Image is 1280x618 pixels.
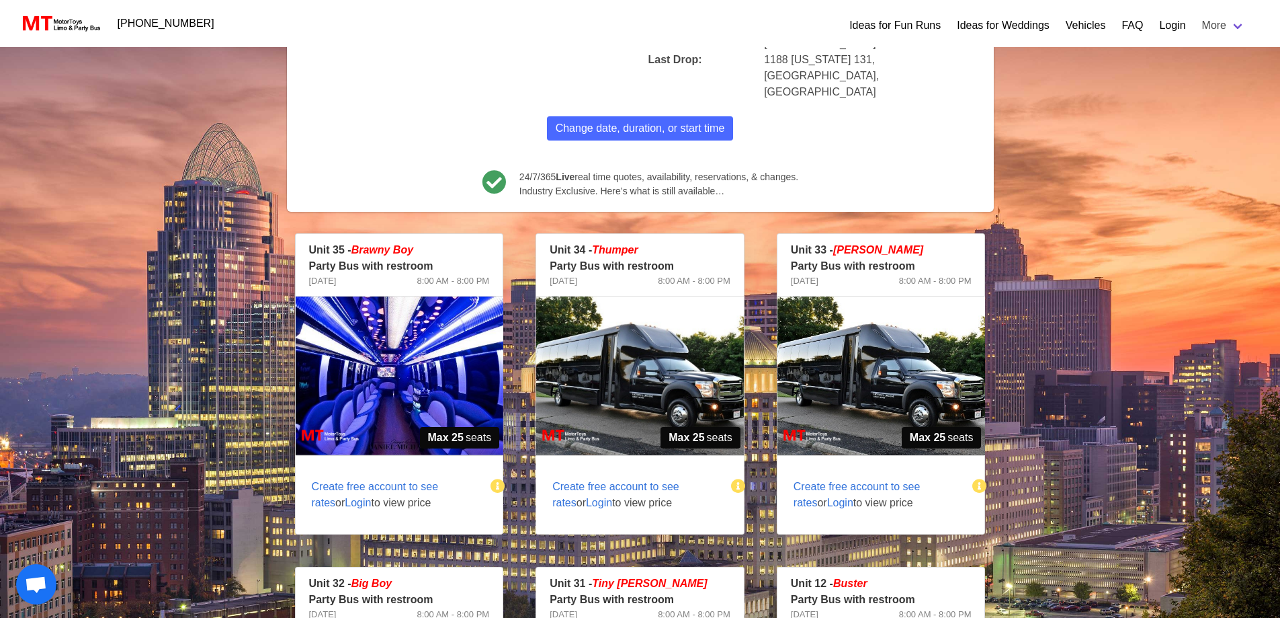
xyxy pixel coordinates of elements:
span: 8:00 AM - 8:00 PM [899,274,972,288]
p: Party Bus with restroom [309,258,490,274]
a: Ideas for Weddings [957,17,1050,34]
p: Party Bus with restroom [309,592,490,608]
span: Login [586,497,612,508]
span: [DATE] [550,274,577,288]
span: Create free account to see rates [312,481,439,508]
p: Party Bus with restroom [791,258,972,274]
a: [PHONE_NUMBER] [110,10,222,37]
p: Unit 35 - [309,242,490,258]
div: 1188 [US_STATE] 131, [GEOGRAPHIC_DATA], [GEOGRAPHIC_DATA] [756,44,988,100]
img: 34%2001.jpg [536,297,744,455]
b: Last Drop: [648,54,702,65]
a: Vehicles [1066,17,1106,34]
strong: Max 25 [910,430,945,446]
em: Big Boy [351,578,392,589]
img: 33%2001.jpg [777,297,985,455]
span: seats [420,427,500,449]
a: FAQ [1121,17,1143,34]
span: seats [660,427,740,449]
em: Brawny Boy [351,244,413,256]
span: 8:00 AM - 8:00 PM [658,274,730,288]
span: or to view price [536,463,733,527]
em: Thumper [592,244,638,256]
a: Ideas for Fun Runs [849,17,941,34]
span: Login [345,497,371,508]
p: Unit 12 - [791,576,972,592]
p: Unit 34 - [550,242,730,258]
p: Unit 31 - [550,576,730,592]
a: More [1194,12,1253,39]
p: Party Bus with restroom [791,592,972,608]
a: Login [1159,17,1185,34]
strong: Max 25 [428,430,464,446]
span: seats [902,427,982,449]
em: Buster [833,578,867,589]
span: or to view price [777,463,974,527]
span: [DATE] [309,274,337,288]
span: Create free account to see rates [552,481,679,508]
p: Unit 32 - [309,576,490,592]
span: Tiny [PERSON_NAME] [592,578,707,589]
span: Login [827,497,853,508]
span: Change date, duration, or start time [556,120,725,137]
p: Party Bus with restroom [550,258,730,274]
span: Industry Exclusive. Here’s what is still available… [519,184,798,198]
div: Open chat [16,564,56,605]
span: or to view price [296,463,493,527]
span: Create free account to see rates [794,481,921,508]
p: Unit 33 - [791,242,972,258]
img: 35%2002.jpg [296,297,503,455]
em: [PERSON_NAME] [833,244,923,256]
button: Change date, duration, or start time [547,116,734,141]
strong: Max 25 [669,430,704,446]
p: Party Bus with restroom [550,592,730,608]
b: Live [556,171,574,182]
span: 24/7/365 real time quotes, availability, reservations, & changes. [519,170,798,184]
span: [DATE] [791,274,818,288]
img: MotorToys Logo [19,14,101,33]
span: 8:00 AM - 8:00 PM [417,274,489,288]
